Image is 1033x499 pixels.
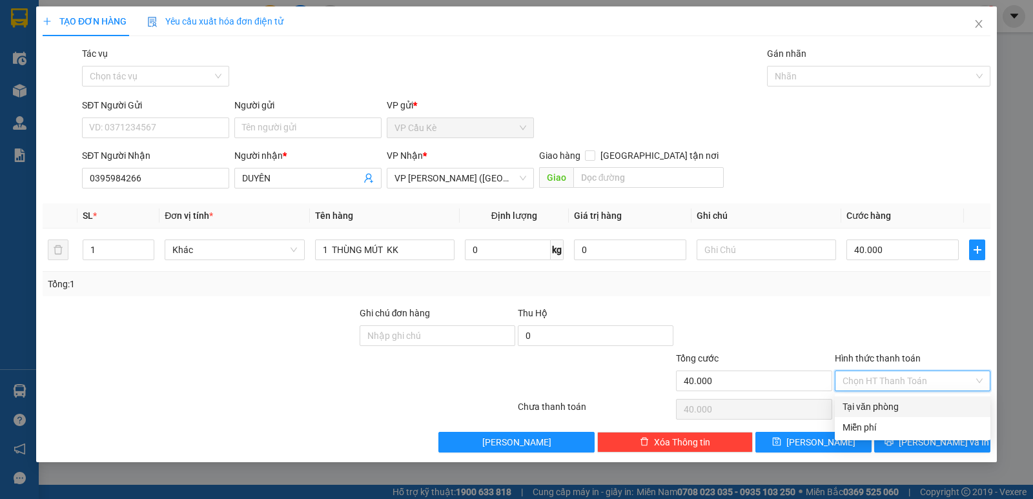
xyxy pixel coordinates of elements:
input: Dọc đường [573,167,724,188]
button: Close [961,6,997,43]
div: SĐT Người Gửi [82,98,229,112]
button: delete [48,239,68,260]
div: Miễn phí [843,420,983,434]
span: Yêu cầu xuất hóa đơn điện tử [147,16,283,26]
span: Giá trị hàng [574,210,622,221]
span: plus [43,17,52,26]
label: Gán nhãn [767,48,806,59]
span: Tổng cước [676,353,719,363]
span: Đơn vị tính [165,210,213,221]
span: [PERSON_NAME] và In [899,435,989,449]
input: VD: Bàn, Ghế [315,239,455,260]
span: Cước hàng [846,210,891,221]
div: Tại văn phòng [843,400,983,414]
span: [PERSON_NAME] [786,435,855,449]
span: user-add [363,173,374,183]
span: [PERSON_NAME] [482,435,551,449]
span: Thu Hộ [518,308,547,318]
span: delete [640,437,649,447]
div: Người gửi [234,98,382,112]
th: Ghi chú [691,203,841,229]
div: SĐT Người Nhận [82,148,229,163]
span: Định lượng [491,210,537,221]
button: plus [969,239,985,260]
span: SL [83,210,93,221]
label: Hình thức thanh toán [835,353,921,363]
div: Chưa thanh toán [516,400,675,422]
span: VP Nhận [387,150,423,161]
span: plus [970,245,985,255]
span: printer [885,437,894,447]
label: Tác vụ [82,48,108,59]
label: Ghi chú đơn hàng [360,308,431,318]
button: deleteXóa Thông tin [597,432,753,453]
span: Giao [539,167,573,188]
input: 0 [574,239,686,260]
span: Tên hàng [315,210,353,221]
span: [GEOGRAPHIC_DATA] tận nơi [595,148,724,163]
span: Giao hàng [539,150,580,161]
input: Ghi chú đơn hàng [360,325,515,346]
div: Tổng: 1 [48,277,400,291]
span: close [974,19,984,29]
span: save [772,437,781,447]
img: icon [147,17,158,27]
input: Ghi Chú [697,239,836,260]
span: Xóa Thông tin [654,435,710,449]
span: TẠO ĐƠN HÀNG [43,16,127,26]
button: printer[PERSON_NAME] và In [874,432,990,453]
div: VP gửi [387,98,534,112]
button: save[PERSON_NAME] [755,432,872,453]
button: [PERSON_NAME] [438,432,594,453]
span: VP Cầu Kè [394,118,526,137]
span: kg [551,239,564,260]
span: Khác [172,240,296,260]
span: VP Trần Phú (Hàng) [394,168,526,188]
div: Người nhận [234,148,382,163]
